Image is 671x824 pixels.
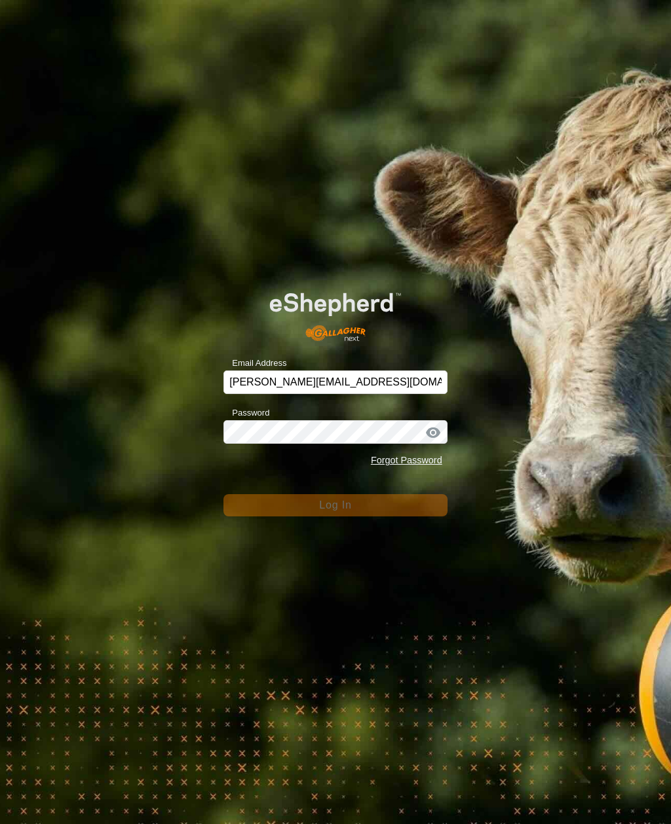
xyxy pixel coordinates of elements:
[223,357,286,370] label: Email Address
[246,274,425,350] img: E-shepherd Logo
[223,370,447,394] input: Email Address
[223,494,447,516] button: Log In
[223,406,269,420] label: Password
[319,499,351,511] span: Log In
[371,455,442,465] a: Forgot Password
